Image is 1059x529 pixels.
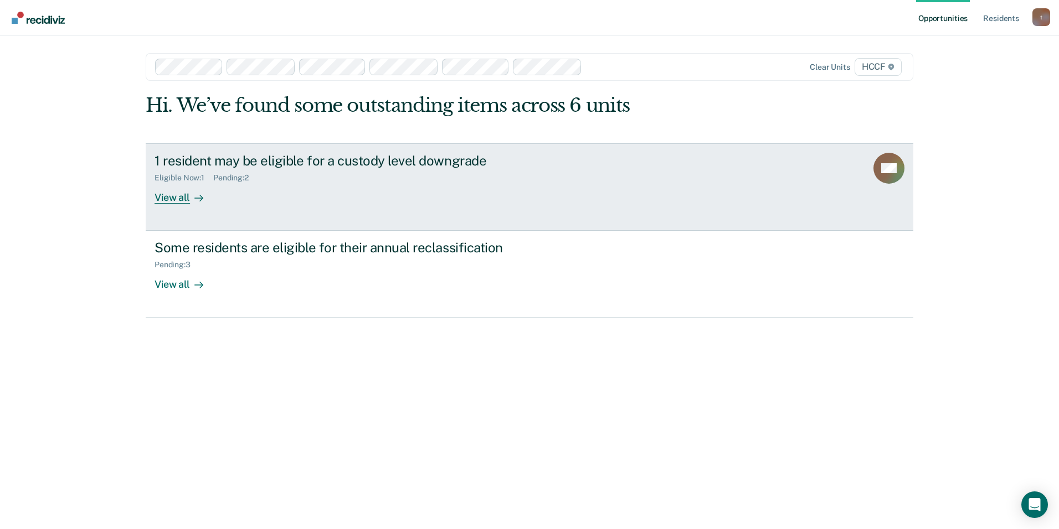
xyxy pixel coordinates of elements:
[155,240,543,256] div: Some residents are eligible for their annual reclassification
[855,58,902,76] span: HCCF
[146,231,913,318] a: Some residents are eligible for their annual reclassificationPending:3View all
[155,269,217,291] div: View all
[1032,8,1050,26] div: t
[12,12,65,24] img: Recidiviz
[155,260,199,269] div: Pending : 3
[810,63,850,72] div: Clear units
[155,182,217,204] div: View all
[155,173,213,183] div: Eligible Now : 1
[155,153,543,169] div: 1 resident may be eligible for a custody level downgrade
[213,173,258,183] div: Pending : 2
[146,94,760,117] div: Hi. We’ve found some outstanding items across 6 units
[146,143,913,231] a: 1 resident may be eligible for a custody level downgradeEligible Now:1Pending:2View all
[1021,491,1048,518] div: Open Intercom Messenger
[1032,8,1050,26] button: Profile dropdown button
